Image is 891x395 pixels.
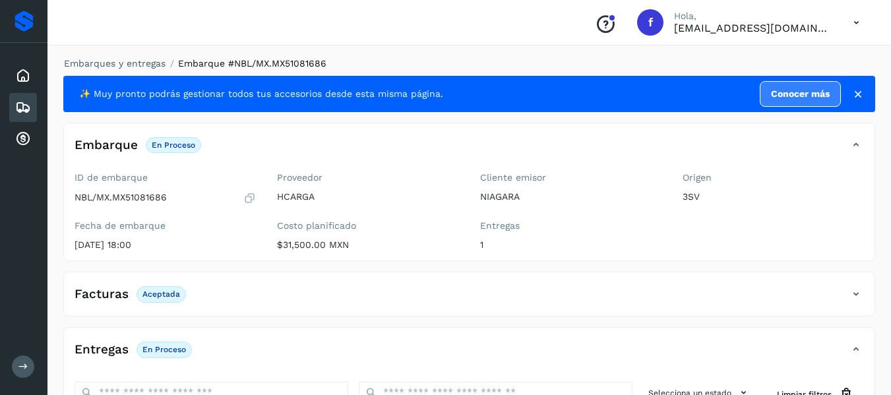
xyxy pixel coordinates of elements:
[480,191,661,202] p: NIAGARA
[9,61,37,90] div: Inicio
[683,191,864,202] p: 3SV
[75,239,256,251] p: [DATE] 18:00
[9,93,37,122] div: Embarques
[480,239,661,251] p: 1
[277,191,458,202] p: HCARGA
[75,192,167,203] p: NBL/MX.MX51081686
[152,140,195,150] p: En proceso
[75,138,138,153] h4: Embarque
[75,172,256,183] label: ID de embarque
[178,58,326,69] span: Embarque #NBL/MX.MX51081686
[760,81,841,107] a: Conocer más
[64,58,166,69] a: Embarques y entregas
[277,220,458,231] label: Costo planificado
[480,220,661,231] label: Entregas
[480,172,661,183] label: Cliente emisor
[79,87,443,101] span: ✨ Muy pronto podrás gestionar todos tus accesorios desde esta misma página.
[75,220,256,231] label: Fecha de embarque
[64,338,875,371] div: EntregasEn proceso
[75,287,129,302] h4: Facturas
[142,345,186,354] p: En proceso
[63,57,875,71] nav: breadcrumb
[277,172,458,183] label: Proveedor
[64,134,875,167] div: EmbarqueEn proceso
[75,342,129,357] h4: Entregas
[9,125,37,154] div: Cuentas por cobrar
[683,172,864,183] label: Origen
[674,22,832,34] p: facturacion@hcarga.com
[64,283,875,316] div: FacturasAceptada
[277,239,458,251] p: $31,500.00 MXN
[142,289,180,299] p: Aceptada
[674,11,832,22] p: Hola,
